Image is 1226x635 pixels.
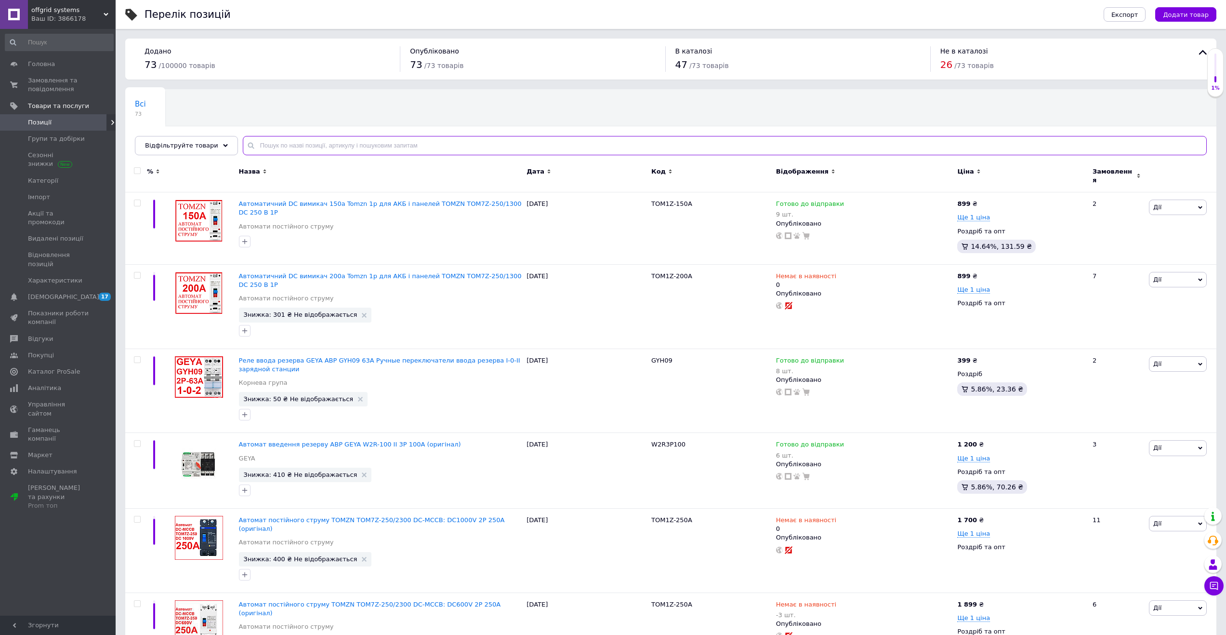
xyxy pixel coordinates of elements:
a: Реле ввода резерва GEYA АВР GYH09 63А Ручные переключатели ввода резерва I-0-II зарядной станции [239,357,520,373]
div: 8 шт. [776,367,844,375]
span: Всі [135,100,146,108]
div: 7 [1087,264,1147,349]
div: [DATE] [524,349,649,433]
span: Сезонні знижки [28,151,89,168]
span: Автозаповнення характе... [135,136,237,145]
img: Автомат постоянного тока TOMZN TOM7Z-250/2300 DC-MCCB: DC1000V 2P 250A (оригинал) [175,516,223,560]
span: GYH09 [651,357,672,364]
div: [DATE] [524,192,649,265]
input: Пошук по назві позиції, артикулу і пошуковим запитам [243,136,1207,155]
span: TOM1Z-150A [651,200,692,207]
div: [DATE] [524,508,649,593]
span: / 73 товарів [689,62,729,69]
b: 899 [957,200,970,207]
a: Автомати постійного струму [239,222,334,231]
button: Експорт [1104,7,1146,22]
span: 47 [675,59,687,70]
span: Ще 1 ціна [957,614,990,622]
span: Дата [527,167,544,176]
a: Автомати постійного струму [239,622,334,631]
span: [PERSON_NAME] та рахунки [28,484,89,510]
div: ₴ [957,356,977,365]
span: Аналітика [28,384,61,392]
a: Автомат постійного струму TOMZN TOM7Z-250/2300 DC-MCCB: DC1000V 2P 250A (оригінал) [239,516,505,532]
b: 399 [957,357,970,364]
span: Автомат постійного струму TOMZN TOM7Z-250/2300 DC-MCCB: DC600V 2P 250A (оригінал) [239,601,501,617]
div: Prom топ [28,501,89,510]
span: Акції та промокоди [28,209,89,227]
span: Групи та добірки [28,135,85,143]
b: 1 700 [957,516,977,524]
span: Товари та послуги [28,102,89,110]
div: Роздріб [957,370,1084,378]
div: ₴ [957,516,984,525]
span: Ще 1 ціна [957,214,990,221]
span: Не в каталозі [940,47,988,55]
div: 2 [1087,192,1147,265]
span: / 73 товарів [954,62,994,69]
span: 5.86%, 23.36 ₴ [971,385,1023,393]
div: Роздріб та опт [957,543,1084,552]
div: 9 шт. [776,211,844,218]
a: Автоматичний DC вимикач 150а Tomzn 1p для АКБ і панелей TOMZN TOM7Z-250/1300 DC 250 В 1P [239,200,522,216]
span: 26 [940,59,952,70]
span: Ще 1 ціна [957,286,990,294]
span: Відображення [776,167,829,176]
div: 0 [776,272,836,289]
div: 6 шт. [776,452,844,459]
span: Дії [1153,360,1161,367]
span: offgrid systems [31,6,104,14]
span: Немає в наявності [776,601,836,611]
div: ₴ [957,272,977,281]
span: % [147,167,153,176]
img: Реле введення резерву GEYA GYH09 2P 63А Ручні перемикачі введення резерву I-0-II зарядної станції [175,356,223,398]
b: 1 200 [957,441,977,448]
span: 5.86%, 70.26 ₴ [971,483,1023,491]
span: Налаштування [28,467,77,476]
input: Пошук [5,34,114,51]
span: Знижка: 410 ₴ Не відображається [244,472,357,478]
span: Ще 1 ціна [957,530,990,538]
span: Готово до відправки [776,200,844,210]
span: Знижка: 50 ₴ Не відображається [244,396,354,402]
span: 17 [99,293,111,301]
span: Гаманець компанії [28,426,89,443]
span: Управління сайтом [28,400,89,418]
img: Автоматический выключатель DC автомат TOMZN TOM7Z-250/1300 DC 200А 1P для АКБ и панелей [175,272,223,314]
span: / 73 товарів [424,62,464,69]
span: Додано [145,47,171,55]
a: Автомати постійного струму [239,294,334,303]
div: 2 [1087,349,1147,433]
div: 0 [776,516,836,533]
span: Знижка: 301 ₴ Не відображається [244,311,357,318]
b: 899 [957,272,970,280]
span: 73 [410,59,422,70]
span: Знижка: 400 ₴ Не відображається [244,556,357,562]
a: Автомати постійного струму [239,538,334,547]
span: Головна [28,60,55,68]
a: Автомат введення резерву АВР GEYA W2R-100 II 3P 100А (оригінал) [239,441,461,448]
span: 73 [135,110,146,118]
span: 14.64%, 131.59 ₴ [971,243,1032,250]
span: Дії [1153,444,1161,451]
span: Автоматичний DC вимикач 200а Tomzn 1p для АКБ і панелей TOMZN TOM7Z-250/1300 DC 250 В 1P [239,272,522,288]
div: 11 [1087,508,1147,593]
span: Експорт [1111,11,1138,18]
span: Каталог ProSale [28,367,80,376]
span: Характеристики [28,276,82,285]
div: Автозаповнення характеристик [125,126,257,163]
img: Автомат введення резерву АВР GEYA W2R-100 II 3P 100А (оригінал) [178,440,220,487]
span: Додати товар [1163,11,1209,18]
div: 3 [1087,433,1147,509]
span: Відновлення позицій [28,251,89,268]
img: Автоматический выключатель DC автомат TOMZN TOM7Z-250/1300 DC 150А 1P для АКБ и панелей [175,200,223,242]
div: Опубліковано [776,289,953,298]
span: Відгуки [28,335,53,343]
span: Показники роботи компанії [28,309,89,326]
div: ₴ [957,200,977,208]
div: Опубліковано [776,533,953,542]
